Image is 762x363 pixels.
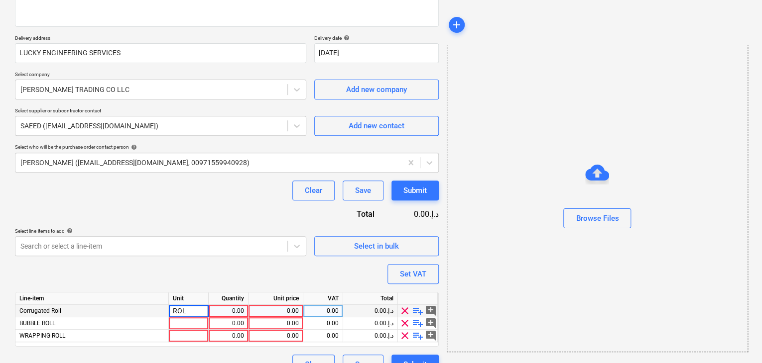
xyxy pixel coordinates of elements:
span: WRAPPING ROLL [19,332,65,339]
div: 0.00 [213,305,244,317]
div: 0.00 [253,330,299,342]
div: Unit [169,292,209,305]
span: Corrugated Roll [19,307,61,314]
span: playlist_add [412,317,424,329]
div: Add new company [346,83,407,96]
p: Select supplier or subcontractor contact [15,107,306,116]
div: VAT [303,292,343,305]
div: 0.00د.إ.‏ [390,208,439,220]
div: Total [309,208,390,220]
span: help [65,228,73,234]
div: 0.00 [307,305,339,317]
div: Set VAT [400,268,426,280]
span: help [129,144,137,150]
span: clear [399,330,411,342]
button: Browse Files [563,208,631,228]
div: 0.00د.إ.‏ [343,330,398,342]
span: add_comment [425,317,437,329]
input: Delivery address [15,43,306,63]
div: 0.00 [307,330,339,342]
button: Set VAT [387,264,439,284]
span: clear [399,305,411,317]
span: add_comment [425,305,437,317]
div: 0.00د.إ.‏ [343,317,398,330]
p: Delivery address [15,35,306,43]
button: Add new company [314,80,439,99]
div: Select in bulk [354,240,399,253]
div: Unit price [249,292,303,305]
p: Select company [15,71,306,80]
div: 0.00 [253,305,299,317]
div: Select line-items to add [15,228,306,234]
div: Total [343,292,398,305]
button: Clear [292,181,335,200]
span: playlist_add [412,305,424,317]
div: Browse Files [576,212,619,225]
span: add [451,19,463,31]
input: Delivery date not specified [314,43,439,63]
div: 0.00 [213,317,244,330]
span: help [342,35,350,41]
span: BUBBLE ROLL [19,320,55,327]
div: 0.00 [213,330,244,342]
div: 0.00 [307,317,339,330]
div: 0.00د.إ.‏ [343,305,398,317]
button: Save [343,181,383,200]
div: Quantity [209,292,249,305]
div: Browse Files [447,45,748,352]
iframe: Chat Widget [712,315,762,363]
span: playlist_add [412,330,424,342]
div: Submit [403,184,427,197]
span: clear [399,317,411,329]
div: Line-item [15,292,169,305]
div: Add new contact [349,119,404,132]
button: Submit [391,181,439,200]
span: add_comment [425,330,437,342]
div: Select who will be the purchase order contact person [15,144,439,150]
button: Add new contact [314,116,439,136]
div: Save [355,184,371,197]
div: Delivery date [314,35,439,41]
button: Select in bulk [314,236,439,256]
div: Clear [305,184,322,197]
div: 0.00 [253,317,299,330]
